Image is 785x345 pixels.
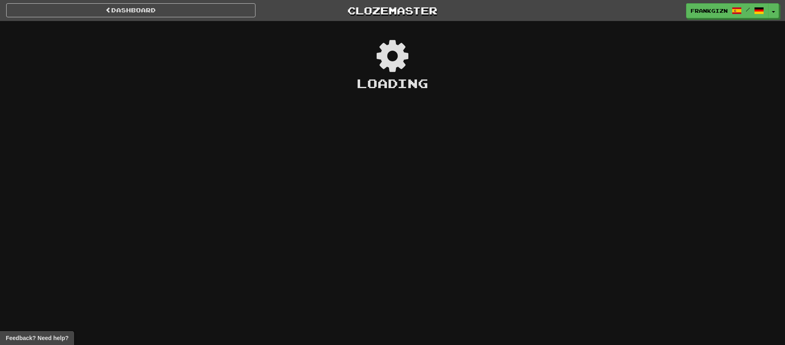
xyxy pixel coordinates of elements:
[686,3,769,18] a: frankgizn /
[6,3,255,17] a: Dashboard
[268,3,517,18] a: Clozemaster
[6,334,68,342] span: Open feedback widget
[691,7,728,14] span: frankgizn
[746,7,750,12] span: /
